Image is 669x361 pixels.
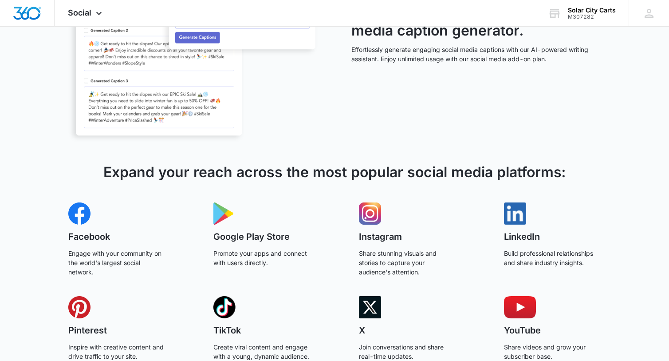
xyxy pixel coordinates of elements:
h3: The simple AI-powered social media caption generator. [351,9,601,38]
p: Effortlessly generate engaging social media captions with our AI-powered writing assistant. Enjoy... [351,45,601,63]
p: Share videos and grow your subscriber base. [504,342,601,361]
h3: X [359,324,456,337]
p: Inspire with creative content and drive traffic to your site. [68,342,165,361]
div: account name [568,7,616,14]
h3: Expand your reach across the most popular social media platforms: [68,162,601,183]
p: Promote your apps and connect with users directly. [213,249,310,277]
p: Engage with your community on the world's largest social network. [68,249,165,277]
h3: LinkedIn [504,230,601,243]
p: Join conversations and share real-time updates. [359,342,456,361]
div: account id [568,14,616,20]
p: Build professional relationships and share industry insights. [504,249,601,277]
span: Social [68,8,91,17]
h3: Google Play Store [213,230,310,243]
h3: TikTok [213,324,310,337]
p: Create viral content and engage with a young, dynamic audience. [213,342,310,361]
h3: Facebook [68,230,165,243]
h3: Instagram [359,230,456,243]
p: Share stunning visuals and stories to capture your audience's attention. [359,249,456,277]
h3: YouTube [504,324,601,337]
h3: Pinterest [68,324,165,337]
